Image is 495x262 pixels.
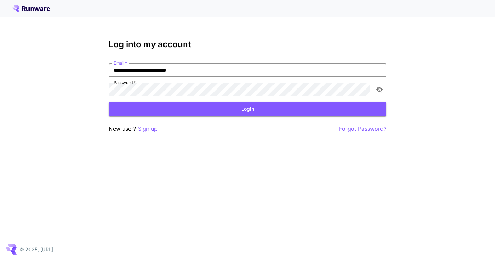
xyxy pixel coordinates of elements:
[114,60,127,66] label: Email
[109,125,158,133] p: New user?
[109,102,386,116] button: Login
[138,125,158,133] button: Sign up
[19,246,53,253] p: © 2025, [URL]
[114,79,136,85] label: Password
[109,40,386,49] h3: Log into my account
[339,125,386,133] button: Forgot Password?
[373,83,386,96] button: toggle password visibility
